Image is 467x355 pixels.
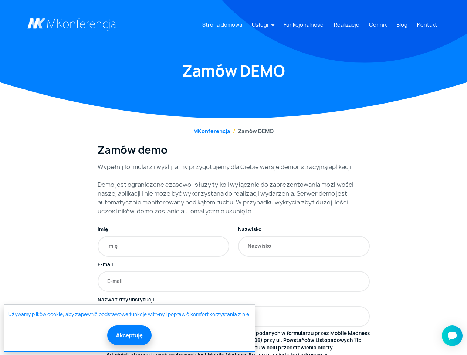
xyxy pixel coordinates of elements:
[107,325,152,345] button: Akceptuję
[98,236,229,257] input: Imię
[366,18,390,31] a: Cennik
[193,128,230,135] a: MKonferencja
[27,61,440,81] h1: Zamów DEMO
[98,226,108,233] label: Imię
[230,127,274,135] li: Zamów DEMO
[238,226,261,233] label: Nazwisko
[27,127,440,135] nav: breadcrumb
[8,311,250,318] a: Używamy plików cookie, aby zapewnić podstawowe funkcje witryny i poprawić komfort korzystania z niej
[331,18,362,31] a: Realizacje
[98,271,370,292] input: E-mail
[249,18,271,31] a: Usługi
[281,18,327,31] a: Funkcjonalności
[98,144,370,156] h3: Zamów demo
[414,18,440,31] a: Kontakt
[199,18,245,31] a: Strona domowa
[98,180,370,216] p: Demo jest ograniczone czasowo i służy tylko i wyłącznie do zaprezentowania możliwości naszej apli...
[98,261,113,268] label: E-mail
[393,18,410,31] a: Blog
[238,236,370,257] input: Nazwisko
[98,296,154,304] label: Nazwa firmy/instytucji
[98,162,370,171] p: Wypełnij formularz i wyślij, a my przygotujemy dla Ciebie wersję demonstracyjną aplikacji.
[442,325,463,346] iframe: Smartsupp widget button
